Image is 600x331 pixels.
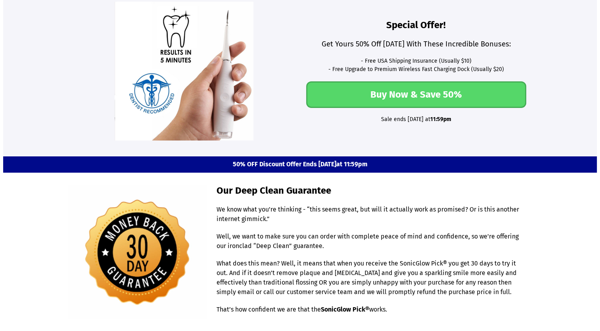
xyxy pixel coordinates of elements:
[217,305,524,322] p: That’s how confident we are that the works.
[217,259,524,305] p: What does this mean? Well, it means that when you receive the SonicGlow Pick® you get 30 days to ...
[304,57,528,65] li: - Free USA Shipping Insurance (Usually $10)
[217,185,524,205] h1: Our Deep Clean Guarantee
[217,232,524,259] p: Well, we want to make sure you can order with complete peace of mind and confidence, so we're off...
[304,39,528,57] h3: Get Yours 50% Off [DATE] With These Incredible Bonuses:
[304,65,528,73] li: - Free Upgrade to Premium Wireless Fast Charging Dock (Usually $20)
[304,19,528,39] h1: Special Offer!
[430,116,451,123] b: 11:59pm
[304,108,528,123] h5: Sale ends [DATE] at
[217,205,524,232] p: We know what you're thinking - “this seems great, but will it actually work as promised? Or is th...
[306,81,526,108] a: Buy Now & Save 50%
[321,306,369,313] b: SonicGlow Pick®
[68,160,532,169] p: 50% OFF Discount Offer Ends [DATE]
[336,160,368,168] b: at 11:59pm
